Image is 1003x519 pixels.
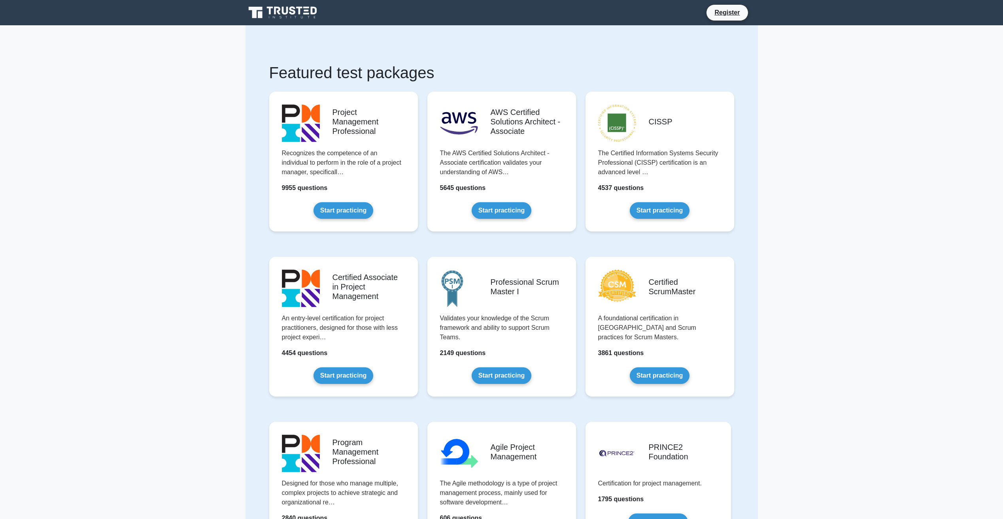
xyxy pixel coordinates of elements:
a: Start practicing [472,367,531,384]
a: Register [710,8,744,17]
a: Start practicing [314,367,373,384]
a: Start practicing [630,367,689,384]
h1: Featured test packages [269,63,734,82]
a: Start practicing [472,202,531,219]
a: Start practicing [630,202,689,219]
a: Start practicing [314,202,373,219]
